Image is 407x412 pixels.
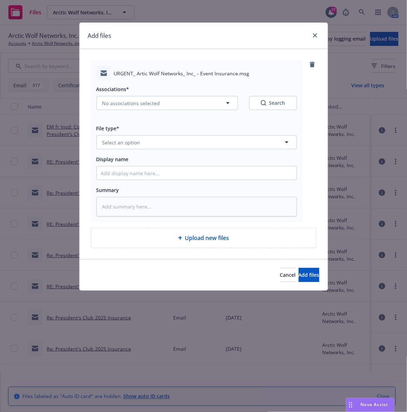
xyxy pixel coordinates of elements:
span: No associations selected [102,99,160,107]
button: Nova Assist [346,398,394,412]
div: Upload new files [91,228,317,248]
span: Summary [96,187,119,193]
button: SearchSearch [249,96,297,110]
span: Associations* [96,86,129,92]
div: Drag to move [346,398,355,412]
span: URGENT_ Artic Wolf Networks_ Inc_ - Event Insurance.msg [114,70,250,77]
a: remove [308,60,317,69]
button: Select an option [96,135,297,149]
span: Upload new files [185,234,229,242]
button: Add files [299,268,319,282]
span: File type* [96,125,120,132]
button: Cancel [280,268,296,282]
input: Add display name here... [97,166,297,180]
span: Nova Assist [361,402,388,408]
h1: Add files [88,31,111,40]
span: Display name [96,156,129,163]
span: Cancel [280,272,296,278]
span: Add files [299,272,319,278]
button: No associations selected [96,96,238,110]
span: Select an option [102,139,140,146]
a: close [311,31,319,40]
svg: Search [261,100,266,106]
div: Search [261,99,285,107]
